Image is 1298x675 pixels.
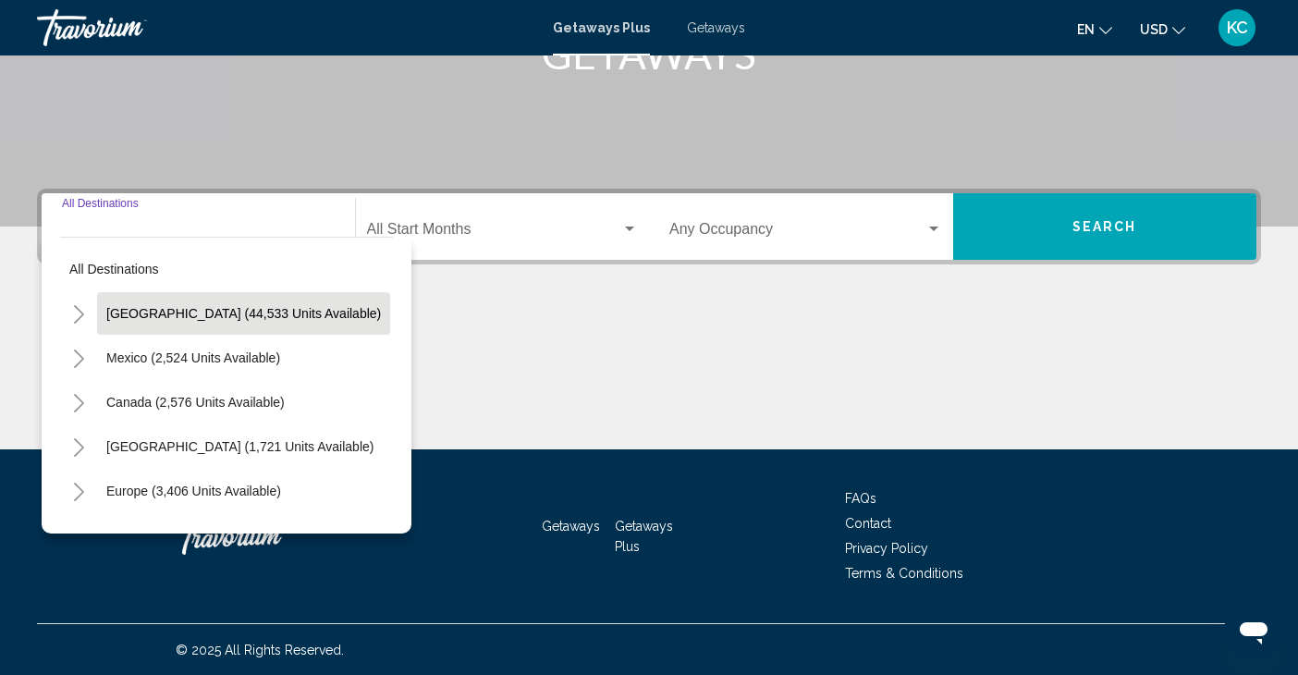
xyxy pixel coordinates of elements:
[1224,601,1283,660] iframe: Button to launch messaging window
[60,295,97,332] button: Toggle United States (44,533 units available)
[42,193,1256,260] div: Search widget
[1077,22,1095,37] span: en
[97,470,290,512] button: Europe (3,406 units available)
[1072,220,1137,235] span: Search
[69,262,159,276] span: All destinations
[37,9,534,46] a: Travorium
[1227,18,1248,37] span: KC
[106,484,281,498] span: Europe (3,406 units available)
[176,643,344,657] span: © 2025 All Rights Reserved.
[97,381,294,423] button: Canada (2,576 units available)
[106,306,381,321] span: [GEOGRAPHIC_DATA] (44,533 units available)
[97,292,390,335] button: [GEOGRAPHIC_DATA] (44,533 units available)
[553,20,650,35] a: Getaways Plus
[845,516,891,531] a: Contact
[97,425,383,468] button: [GEOGRAPHIC_DATA] (1,721 units available)
[60,384,97,421] button: Toggle Canada (2,576 units available)
[542,519,600,534] a: Getaways
[60,248,393,290] button: All destinations
[1140,22,1168,37] span: USD
[60,428,97,465] button: Toggle Caribbean & Atlantic Islands (1,721 units available)
[106,395,285,410] span: Canada (2,576 units available)
[845,541,928,556] a: Privacy Policy
[687,20,745,35] a: Getaways
[1077,16,1112,43] button: Change language
[97,514,373,557] button: [GEOGRAPHIC_DATA] (220 units available)
[845,566,963,581] a: Terms & Conditions
[97,337,289,379] button: Mexico (2,524 units available)
[1140,16,1185,43] button: Change currency
[953,193,1257,260] button: Search
[1213,8,1261,47] button: User Menu
[176,509,361,564] a: Travorium
[106,350,280,365] span: Mexico (2,524 units available)
[845,491,876,506] a: FAQs
[60,339,97,376] button: Toggle Mexico (2,524 units available)
[615,519,673,554] a: Getaways Plus
[106,439,373,454] span: [GEOGRAPHIC_DATA] (1,721 units available)
[60,517,97,554] button: Toggle Australia (220 units available)
[60,472,97,509] button: Toggle Europe (3,406 units available)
